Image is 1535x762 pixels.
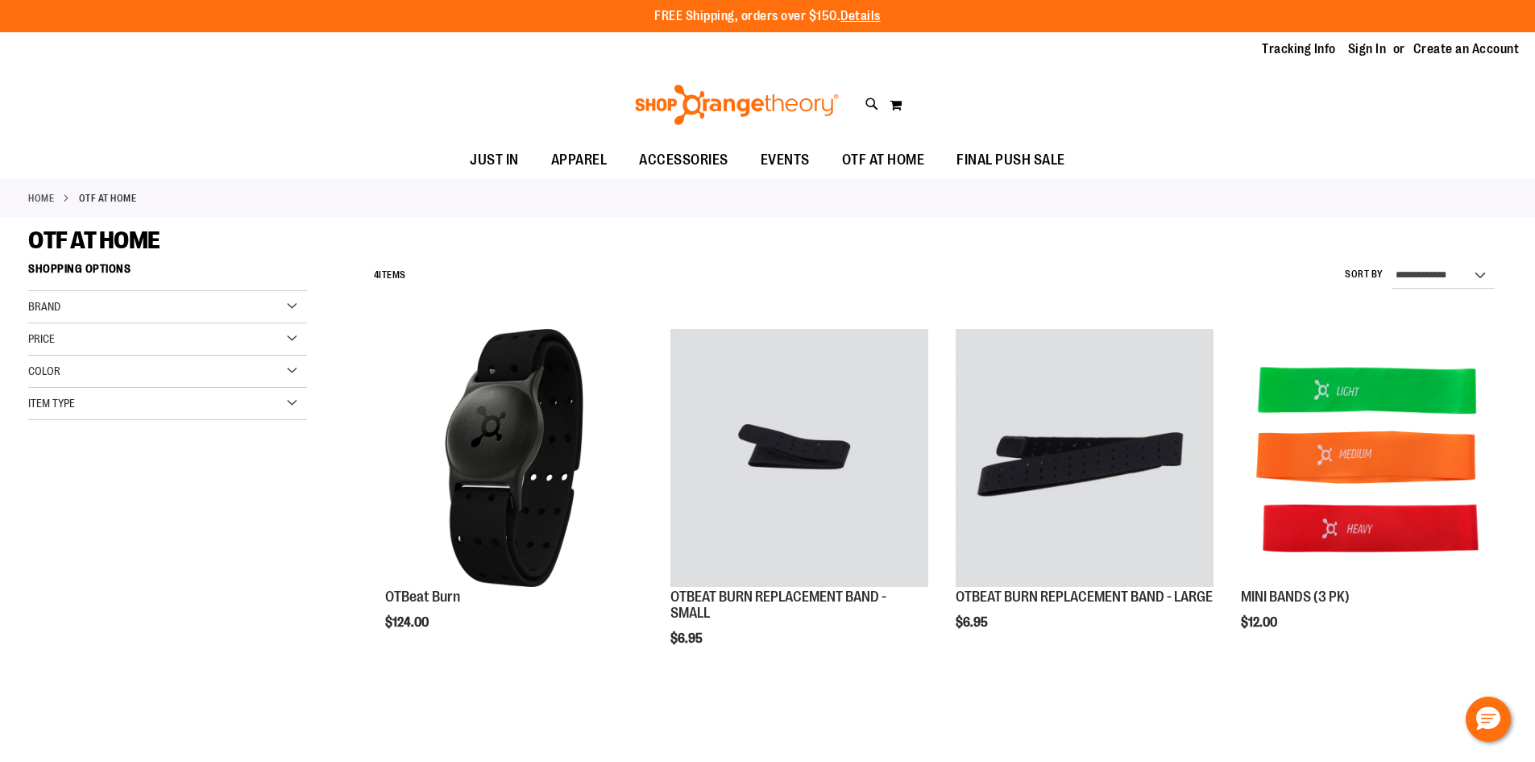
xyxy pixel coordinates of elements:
[633,85,841,125] img: Shop Orangetheory
[28,332,55,345] span: Price
[1241,589,1350,605] a: MINI BANDS (3 PK)
[28,364,60,377] span: Color
[385,589,460,605] a: OTBeat Burn
[623,142,745,179] a: ACCESSORIES
[940,142,1081,179] a: FINAL PUSH SALE
[654,7,881,26] p: FREE Shipping, orders over $150.
[842,142,925,178] span: OTF AT HOME
[551,142,608,178] span: APPAREL
[454,142,535,179] a: JUST IN
[956,615,990,630] span: $6.95
[79,191,137,206] strong: OTF AT HOME
[670,329,928,587] img: OTBEAT BURN REPLACEMENT BAND - SMALL
[385,615,431,630] span: $124.00
[1241,615,1280,630] span: $12.00
[535,142,624,179] a: APPAREL
[956,142,1065,178] span: FINAL PUSH SALE
[639,142,728,178] span: ACCESSORIES
[28,397,75,410] span: Item Type
[28,191,54,206] a: Home
[840,9,881,23] a: Details
[1348,40,1387,58] a: Sign In
[1241,329,1499,589] a: MINI BANDS (3 PK)
[956,329,1213,589] a: OTBEAT BURN REPLACEMENT BAND - LARGE
[28,227,160,254] span: OTF AT HOME
[948,321,1222,671] div: product
[745,142,826,179] a: EVENTS
[1241,329,1499,587] img: MINI BANDS (3 PK)
[28,255,307,291] strong: Shopping Options
[385,329,643,589] a: Main view of OTBeat Burn 6.0-C
[670,329,928,589] a: OTBEAT BURN REPLACEMENT BAND - SMALL
[1345,268,1384,281] label: Sort By
[1466,697,1511,742] button: Hello, have a question? Let’s chat.
[956,589,1213,605] a: OTBEAT BURN REPLACEMENT BAND - LARGE
[377,321,651,671] div: product
[1262,40,1336,58] a: Tracking Info
[1413,40,1520,58] a: Create an Account
[374,263,406,288] h2: Items
[956,329,1213,587] img: OTBEAT BURN REPLACEMENT BAND - LARGE
[670,589,886,621] a: OTBEAT BURN REPLACEMENT BAND - SMALL
[470,142,519,178] span: JUST IN
[374,269,380,281] span: 4
[1233,321,1507,671] div: product
[761,142,810,178] span: EVENTS
[385,329,643,587] img: Main view of OTBeat Burn 6.0-C
[28,300,60,313] span: Brand
[662,321,936,686] div: product
[670,631,705,646] span: $6.95
[826,142,941,178] a: OTF AT HOME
